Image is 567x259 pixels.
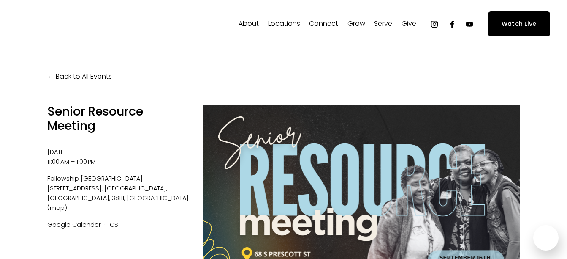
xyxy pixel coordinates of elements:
[239,18,259,30] span: About
[374,18,392,30] span: Serve
[47,184,104,193] span: [STREET_ADDRESS]
[47,157,69,166] time: 11:00 AM
[268,17,300,31] a: folder dropdown
[76,157,96,166] time: 1:00 PM
[309,17,338,31] a: folder dropdown
[402,18,416,30] span: Give
[465,20,474,28] a: YouTube
[430,20,439,28] a: Instagram
[347,17,365,31] a: folder dropdown
[448,20,456,28] a: Facebook
[309,18,338,30] span: Connect
[268,18,300,30] span: Locations
[374,17,392,31] a: folder dropdown
[17,16,135,33] img: Fellowship Memphis
[402,17,416,31] a: folder dropdown
[47,220,101,229] a: Google Calendar
[347,18,365,30] span: Grow
[47,204,67,212] a: (map)
[239,17,259,31] a: folder dropdown
[109,220,118,229] a: ICS
[47,184,167,202] span: [GEOGRAPHIC_DATA], [GEOGRAPHIC_DATA], 38111
[47,105,189,133] h1: Senior Resource Meeting
[47,71,112,83] a: Back to All Events
[47,148,66,156] time: [DATE]
[127,194,189,202] span: [GEOGRAPHIC_DATA]
[488,11,550,36] a: Watch Live
[47,174,189,184] span: Fellowship [GEOGRAPHIC_DATA]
